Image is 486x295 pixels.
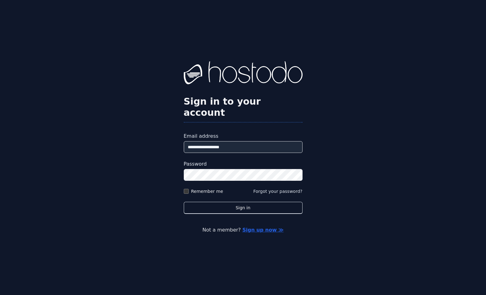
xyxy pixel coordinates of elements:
[184,132,303,140] label: Email address
[184,61,303,86] img: Hostodo
[30,226,456,234] p: Not a member?
[253,188,303,194] button: Forgot your password?
[191,188,223,194] label: Remember me
[184,96,303,118] h2: Sign in to your account
[184,202,303,214] button: Sign in
[184,160,303,168] label: Password
[242,227,283,233] a: Sign up now ≫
